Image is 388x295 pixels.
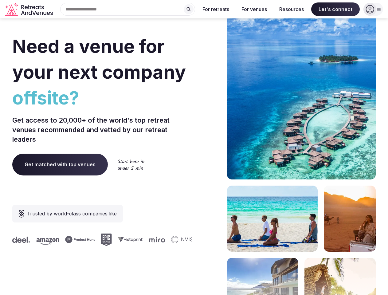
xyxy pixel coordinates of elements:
svg: Retreats and Venues company logo [5,2,54,16]
span: Need a venue for your next company [12,35,186,83]
svg: Invisible company logo [131,236,165,243]
img: woman sitting in back of truck with camels [324,186,376,252]
button: For venues [237,2,272,16]
svg: Epic Games company logo [61,234,72,246]
img: yoga on tropical beach [227,186,318,252]
button: Resources [274,2,309,16]
img: Start here in under 5 min [118,159,144,170]
button: For retreats [198,2,234,16]
svg: Vistaprint company logo [78,237,104,242]
svg: Miro company logo [110,237,125,242]
p: Get access to 20,000+ of the world's top retreat venues recommended and vetted by our retreat lea... [12,116,192,144]
span: Let's connect [311,2,360,16]
span: Trusted by world-class companies like [27,210,117,217]
a: Get matched with top venues [12,154,108,175]
span: offsite? [12,85,192,111]
a: Visit the homepage [5,2,54,16]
